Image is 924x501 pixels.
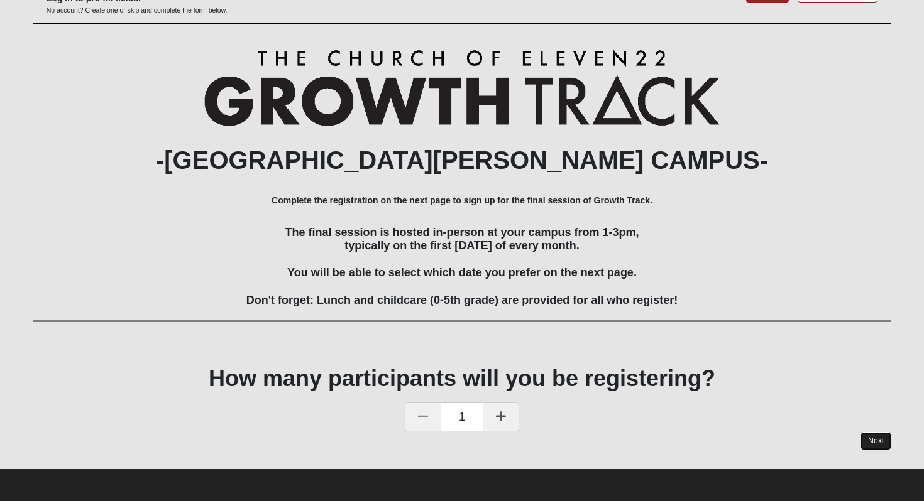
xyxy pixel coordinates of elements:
[246,294,678,306] span: Don't forget: Lunch and childcare (0-5th grade) are provided for all who register!
[204,50,720,126] img: Growth Track Logo
[441,402,483,431] span: 1
[272,195,652,205] b: Complete the registration on the next page to sign up for the final session of Growth Track.
[156,146,768,174] b: -[GEOGRAPHIC_DATA][PERSON_NAME] CAMPUS-
[47,6,228,15] p: No account? Create one or skip and complete the form below.
[287,266,637,279] span: You will be able to select which date you prefer on the next page.
[33,365,892,392] h1: How many participants will you be registering?
[861,432,891,450] a: Next
[285,226,639,239] span: The final session is hosted in-person at your campus from 1-3pm,
[344,239,580,252] span: typically on the first [DATE] of every month.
